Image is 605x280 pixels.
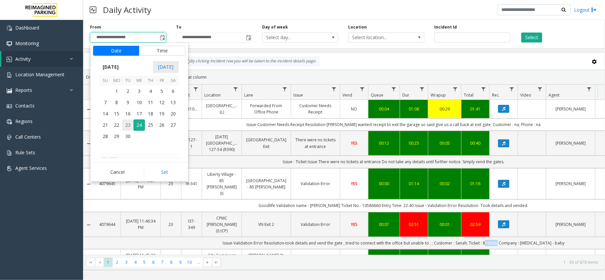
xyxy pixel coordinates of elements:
[550,106,591,112] a: [PERSON_NAME]
[104,258,113,267] span: Page 1
[451,85,460,94] a: Wrapup Filter Menu
[122,86,134,97] td: Tuesday, September 2, 2025
[100,2,154,18] h3: Daily Activity
[165,180,177,187] a: 23
[372,106,396,112] div: 00:04
[185,180,198,187] a: I9-341
[122,97,134,108] span: 9
[372,140,396,146] div: 00:12
[153,61,179,73] span: [DATE]
[100,131,111,142] span: 28
[134,76,145,86] th: We
[15,118,33,124] span: Regions
[167,97,179,108] span: 13
[344,180,364,187] a: YES
[15,40,39,46] span: Monitoring
[167,86,179,97] td: Saturday, September 6, 2025
[7,119,12,124] img: 'icon'
[145,119,156,131] span: 25
[432,180,457,187] a: 00:02
[111,97,122,108] td: Monday, September 8, 2025
[404,140,424,146] a: 00:23
[7,88,12,93] img: 'icon'
[585,85,594,94] a: Agent Filter Menu
[262,24,288,30] label: Day of week
[225,259,598,265] kendo-pager-info: 1 - 30 of 878 items
[113,258,122,267] span: Page 2
[206,171,238,197] a: Liberty Village - 85 [PERSON_NAME] (I)
[134,108,145,119] td: Wednesday, September 17, 2025
[122,131,134,142] td: Tuesday, September 30, 2025
[122,119,134,131] td: Tuesday, September 23, 2025
[156,97,167,108] td: Friday, September 12, 2025
[464,92,473,98] span: Total
[206,252,238,265] a: City Commons (L)
[536,85,545,94] a: Video Filter Menu
[122,97,134,108] td: Tuesday, September 9, 2025
[262,33,323,42] span: Select day...
[111,119,122,131] td: Monday, September 22, 2025
[372,221,396,228] a: 00:07
[145,108,156,119] span: 18
[145,97,156,108] td: Thursday, September 11, 2025
[231,85,240,94] a: Location Filter Menu
[344,106,364,112] a: NO
[404,180,424,187] a: 01:14
[212,258,221,267] span: Go to the last page
[550,140,591,146] a: [PERSON_NAME]
[83,107,94,112] a: Collapse Details
[83,222,94,228] a: Collapse Details
[122,76,134,86] th: Tu
[191,85,200,94] a: Lot Filter Menu
[1,51,83,67] a: Activity
[125,252,156,265] a: [DATE] 11:45:22 PM
[507,85,516,94] a: Rec. Filter Menu
[122,258,131,267] span: Page 3
[93,46,139,56] button: Date tab
[203,258,212,267] span: Go to the next page
[214,260,219,265] span: Go to the last page
[185,137,198,149] a: R127-1
[98,180,117,187] a: 4079645
[389,85,398,94] a: Queue Filter Menu
[15,103,35,109] span: Contacts
[349,33,409,42] span: Select location...
[100,76,111,86] th: Su
[371,92,383,98] span: Queue
[98,221,117,228] a: 4079644
[549,92,559,98] span: Agent
[100,131,111,142] td: Sunday, September 28, 2025
[145,86,156,97] td: Thursday, September 4, 2025
[167,76,179,86] th: Sa
[404,221,424,228] div: 02:51
[7,72,12,78] img: 'icon'
[134,119,145,131] span: 24
[156,108,167,119] span: 19
[351,106,357,112] span: NO
[145,76,156,86] th: Th
[158,33,166,42] span: Toggle popup
[156,86,167,97] span: 5
[111,119,122,131] span: 22
[140,258,149,267] span: Page 5
[100,108,111,119] span: 14
[167,86,179,97] span: 6
[111,86,122,97] span: 1
[145,108,156,119] td: Thursday, September 18, 2025
[83,181,94,187] a: Collapse Details
[206,134,238,153] a: [DATE] [GEOGRAPHIC_DATA] 127-54 (R390)
[167,258,176,267] span: Page 8
[343,92,352,98] span: Vend
[432,221,457,228] div: 00:01
[122,86,134,97] span: 2
[246,221,287,228] a: VN Exit 2
[167,108,179,119] span: 20
[90,2,96,18] img: pageIcon
[144,165,186,179] button: Set
[83,85,605,255] div: Data table
[134,86,145,97] span: 3
[100,119,111,131] td: Sunday, September 21, 2025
